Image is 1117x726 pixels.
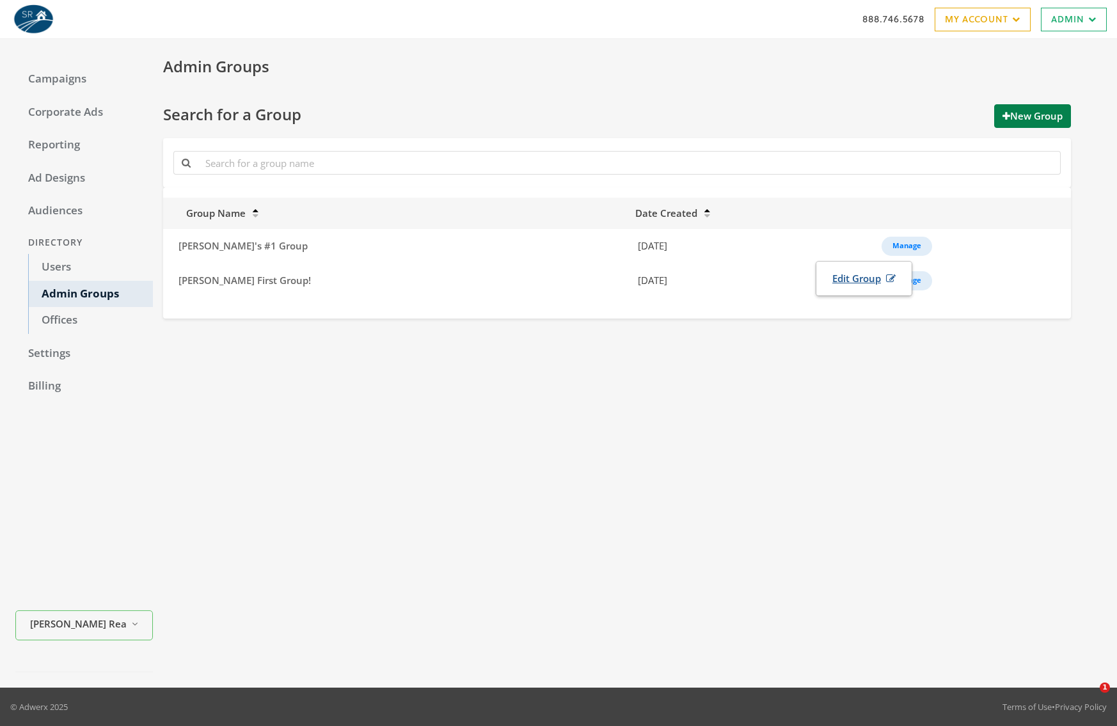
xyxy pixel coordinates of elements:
[10,700,68,713] p: © Adwerx 2025
[15,132,153,159] a: Reporting
[28,281,153,308] a: Admin Groups
[182,158,191,168] i: Search for a group name
[935,8,1031,31] a: My Account
[163,104,301,128] span: Search for a Group
[635,207,697,219] span: Date Created
[28,254,153,281] a: Users
[862,12,924,26] a: 888.746.5678
[30,617,126,631] span: [PERSON_NAME] Realty
[1100,683,1110,693] span: 1
[1055,701,1107,713] a: Privacy Policy
[1041,8,1107,31] a: Admin
[178,239,308,252] span: [PERSON_NAME]'s #1 Group
[10,3,56,35] img: Adwerx
[1002,700,1107,713] div: •
[15,66,153,93] a: Campaigns
[824,267,904,290] a: Edit Group
[1002,701,1052,713] a: Terms of Use
[15,373,153,400] a: Billing
[198,151,1061,175] input: Search for a group name
[628,264,874,298] td: [DATE]
[178,274,311,287] span: [PERSON_NAME] First Group!
[882,237,932,256] button: Manage
[628,229,874,264] td: [DATE]
[892,246,921,247] div: Manage
[15,99,153,126] a: Corporate Ads
[15,231,153,255] div: Directory
[1073,683,1104,713] iframe: Intercom live chat
[15,165,153,192] a: Ad Designs
[28,307,153,334] a: Offices
[15,340,153,367] a: Settings
[15,198,153,225] a: Audiences
[171,207,246,219] span: Group Name
[994,104,1071,128] button: New Group
[163,54,269,78] span: Admin Groups
[15,610,153,640] button: [PERSON_NAME] Realty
